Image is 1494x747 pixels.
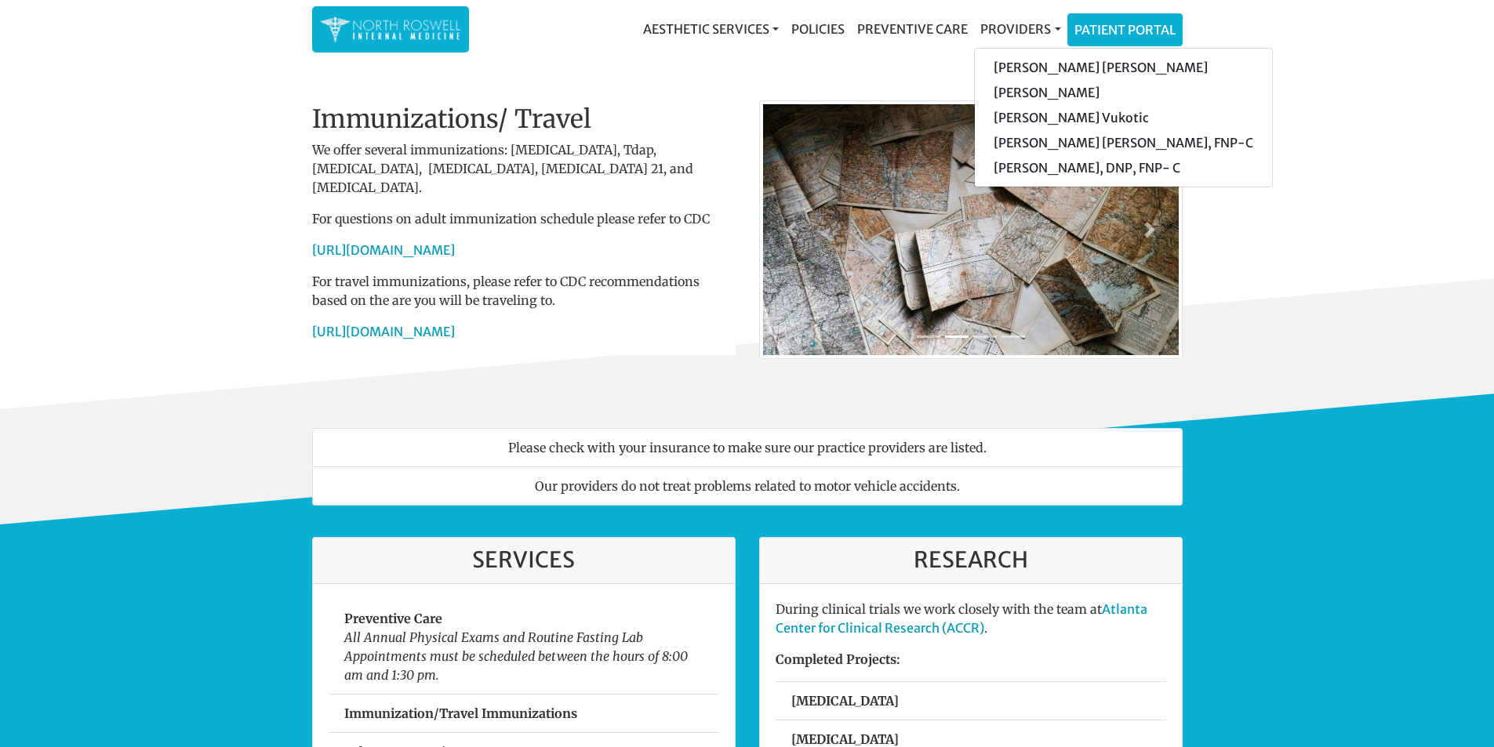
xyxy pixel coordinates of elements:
a: [PERSON_NAME], DNP, FNP- C [975,155,1272,180]
p: During clinical trials we work closely with the team at . [776,600,1166,637]
strong: [MEDICAL_DATA] [791,693,899,709]
a: [PERSON_NAME] [975,80,1272,105]
a: [URL][DOMAIN_NAME] [312,324,455,339]
em: All Annual Physical Exams and Routine Fasting Lab Appointments must be scheduled between the hour... [344,629,688,683]
a: Aesthetic Services [637,13,785,45]
a: Policies [785,13,851,45]
strong: Completed Projects: [776,651,900,667]
p: For travel immunizations, please refer to CDC recommendations based on the are you will be travel... [312,272,736,310]
p: For questions on adult immunization schedule please refer to CDC [312,209,736,228]
li: Please check with your insurance to make sure our practice providers are listed. [312,428,1183,467]
a: [PERSON_NAME] [PERSON_NAME], FNP-C [975,130,1272,155]
strong: [MEDICAL_DATA] [791,731,899,747]
a: Providers [974,13,1067,45]
a: Preventive Care [851,13,974,45]
img: North Roswell Internal Medicine [320,14,461,45]
h3: Services [329,547,719,574]
a: Atlanta Center for Clinical Research (ACCR) [776,601,1147,636]
h3: Research [776,547,1166,574]
a: [PERSON_NAME] Vukotic [975,105,1272,130]
a: [URL][DOMAIN_NAME] [312,242,455,258]
p: We offer several immunizations: [MEDICAL_DATA], Tdap, [MEDICAL_DATA], [MEDICAL_DATA], [MEDICAL_DA... [312,140,736,197]
li: Our providers do not treat problems related to motor vehicle accidents. [312,466,1183,506]
strong: Preventive Care [344,611,442,626]
h2: Immunizations/ Travel [312,104,736,134]
a: Patient Portal [1068,14,1182,45]
a: [PERSON_NAME] [PERSON_NAME] [975,55,1272,80]
strong: Immunization/Travel Immunizations [344,705,577,721]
